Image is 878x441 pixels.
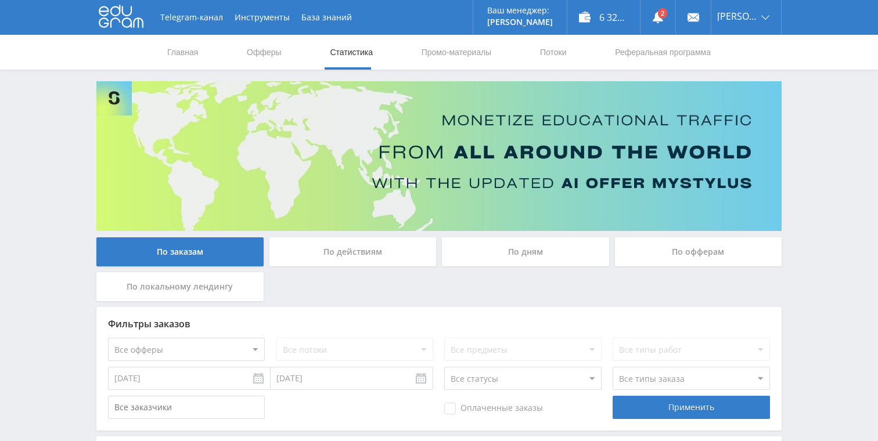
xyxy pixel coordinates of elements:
[166,35,199,70] a: Главная
[108,396,265,419] input: Все заказчики
[246,35,283,70] a: Офферы
[269,237,437,266] div: По действиям
[96,81,782,231] img: Banner
[615,237,782,266] div: По офферам
[96,272,264,301] div: По локальному лендингу
[487,6,553,15] p: Ваш менеджер:
[442,237,609,266] div: По дням
[717,12,758,21] span: [PERSON_NAME]
[108,319,770,329] div: Фильтры заказов
[487,17,553,27] p: [PERSON_NAME]
[444,403,543,414] span: Оплаченные заказы
[614,35,712,70] a: Реферальная программа
[539,35,568,70] a: Потоки
[613,396,769,419] div: Применить
[96,237,264,266] div: По заказам
[329,35,374,70] a: Статистика
[420,35,492,70] a: Промо-материалы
